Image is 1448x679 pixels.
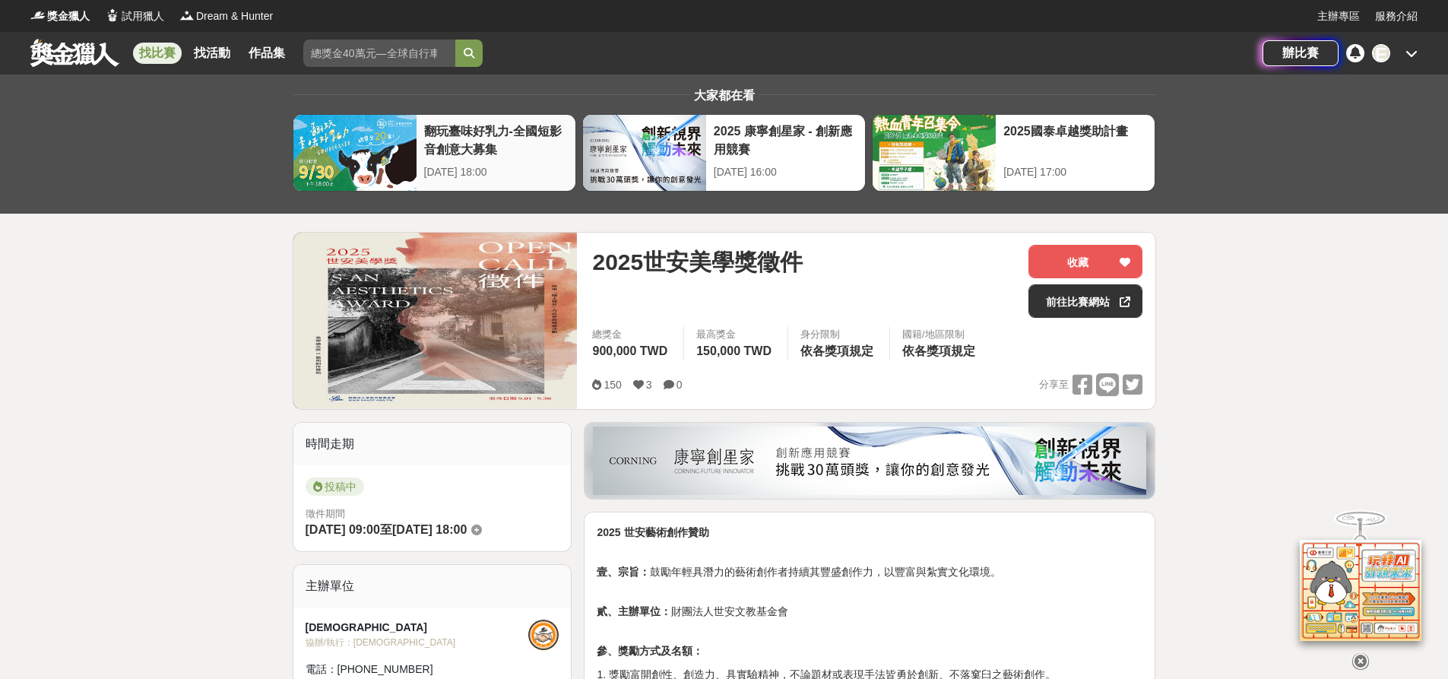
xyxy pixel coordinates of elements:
span: 徵件期間 [306,508,345,519]
span: 至 [380,523,392,536]
span: 900,000 TWD [592,344,667,357]
a: LogoDream & Hunter [179,8,273,24]
a: Logo獎金獵人 [30,8,90,24]
img: Logo [179,8,195,23]
p: 財團法人世安文教基金會 [597,588,1142,620]
div: [DATE] 16:00 [714,164,857,180]
span: 分享至 [1039,373,1069,396]
span: 3 [646,379,652,391]
span: 總獎金 [592,327,671,342]
div: 翻玩臺味好乳力-全國短影音創意大募集 [424,122,568,157]
div: 電話： [PHONE_NUMBER] [306,662,529,677]
span: 150 [604,379,621,391]
span: 投稿中 [306,478,364,496]
span: [DATE] 09:00 [306,523,380,536]
p: 鼓勵年輕具潛力的藝術創作者持續其豐盛創作力，以豐富與紮實文化環境。 [597,548,1142,580]
span: 試用獵人 [122,8,164,24]
div: [DATE] 18:00 [424,164,568,180]
span: 依各獎項規定 [902,344,975,357]
strong: 貳、主辦單位： [597,605,671,617]
div: 國籍/地區限制 [902,327,979,342]
div: 主辦單位 [293,565,572,608]
img: Cover Image [293,233,578,408]
span: 150,000 TWD [696,344,772,357]
img: be6ed63e-7b41-4cb8-917a-a53bd949b1b4.png [593,427,1146,495]
strong: 參、獎勵方式及名額： [597,645,703,657]
a: 找比賽 [133,43,182,64]
a: Logo試用獵人 [105,8,164,24]
a: 2025國泰卓越獎助計畫[DATE] 17:00 [872,114,1155,192]
button: 收藏 [1028,245,1142,278]
a: 作品集 [242,43,291,64]
img: d2146d9a-e6f6-4337-9592-8cefde37ba6b.png [1300,540,1421,641]
span: 0 [676,379,683,391]
a: 前往比賽網站 [1028,284,1142,318]
div: [DATE] 17:00 [1003,164,1147,180]
a: 主辦專區 [1317,8,1360,24]
div: 2025 康寧創星家 - 創新應用競賽 [714,122,857,157]
strong: 壹、宗旨： [597,566,650,578]
a: 服務介紹 [1375,8,1418,24]
div: 2025國泰卓越獎助計畫 [1003,122,1147,157]
input: 總獎金40萬元—全球自行車設計比賽 [303,40,455,67]
span: Dream & Hunter [196,8,273,24]
img: Logo [105,8,120,23]
strong: 2025 世安藝術創作贊助 [597,526,708,538]
a: 翻玩臺味好乳力-全國短影音創意大募集[DATE] 18:00 [293,114,576,192]
span: 2025世安美學獎徵件 [592,245,803,279]
a: 辦比賽 [1263,40,1339,66]
span: [DATE] 18:00 [392,523,467,536]
div: E [1372,44,1390,62]
div: 時間走期 [293,423,572,465]
span: 最高獎金 [696,327,775,342]
span: 依各獎項規定 [800,344,873,357]
a: 找活動 [188,43,236,64]
span: 獎金獵人 [47,8,90,24]
span: 大家都在看 [690,89,759,102]
a: 2025 康寧創星家 - 創新應用競賽[DATE] 16:00 [582,114,866,192]
div: 協辦/執行： [DEMOGRAPHIC_DATA] [306,636,529,649]
div: 身分限制 [800,327,877,342]
div: [DEMOGRAPHIC_DATA] [306,620,529,636]
img: Logo [30,8,46,23]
